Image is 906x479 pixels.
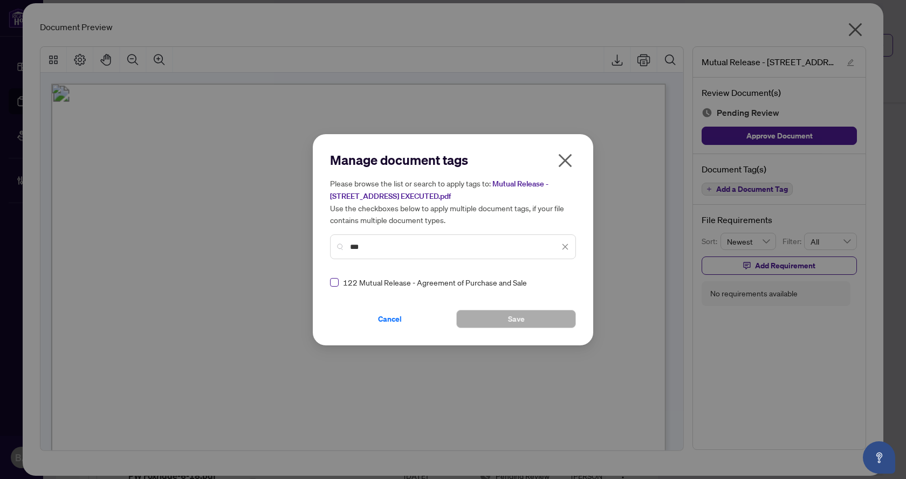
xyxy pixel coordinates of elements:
[378,310,402,328] span: Cancel
[863,441,895,474] button: Open asap
[330,310,450,328] button: Cancel
[330,177,576,226] h5: Please browse the list or search to apply tags to: Use the checkboxes below to apply multiple doc...
[561,243,569,251] span: close
[456,310,576,328] button: Save
[330,151,576,169] h2: Manage document tags
[330,179,548,201] span: Mutual Release - [STREET_ADDRESS] EXECUTED.pdf
[343,276,527,288] span: 122 Mutual Release - Agreement of Purchase and Sale
[557,152,574,169] span: close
